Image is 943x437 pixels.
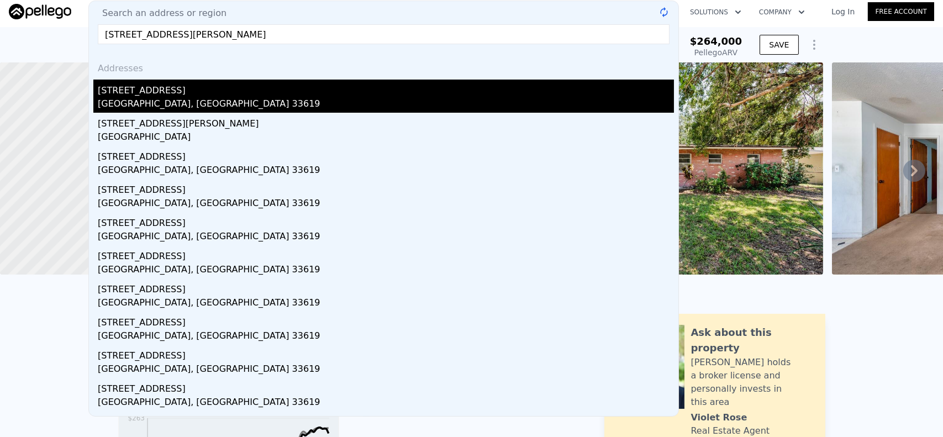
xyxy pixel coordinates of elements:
button: Solutions [681,2,750,22]
div: [STREET_ADDRESS] [98,312,674,329]
div: Violet Rose [691,411,747,424]
div: [GEOGRAPHIC_DATA] [98,130,674,146]
div: [PERSON_NAME] holds a broker license and personally invests in this area [691,356,814,409]
a: Free Account [868,2,934,21]
div: [GEOGRAPHIC_DATA], [GEOGRAPHIC_DATA] 33619 [98,230,674,245]
span: $264,000 [690,35,742,47]
div: [STREET_ADDRESS] [98,179,674,197]
div: [STREET_ADDRESS] [98,212,674,230]
div: Pellego ARV [690,47,742,58]
button: Show Options [803,34,825,56]
div: [STREET_ADDRESS] [98,80,674,97]
div: [STREET_ADDRESS] [98,378,674,396]
div: [GEOGRAPHIC_DATA], [GEOGRAPHIC_DATA] 33619 [98,97,674,113]
div: [GEOGRAPHIC_DATA], [GEOGRAPHIC_DATA] 33619 [98,362,674,378]
div: [GEOGRAPHIC_DATA], [GEOGRAPHIC_DATA] 33619 [98,396,674,411]
div: [GEOGRAPHIC_DATA], [GEOGRAPHIC_DATA] 33619 [98,164,674,179]
div: Ask about this property [691,325,814,356]
div: [STREET_ADDRESS] [98,278,674,296]
div: [STREET_ADDRESS] [98,345,674,362]
div: Addresses [93,53,674,80]
div: [GEOGRAPHIC_DATA], [GEOGRAPHIC_DATA] 33619 [98,329,674,345]
div: [STREET_ADDRESS] [98,146,674,164]
div: [GEOGRAPHIC_DATA], [GEOGRAPHIC_DATA] 33619 [98,263,674,278]
div: [GEOGRAPHIC_DATA], [GEOGRAPHIC_DATA] 33619 [98,296,674,312]
div: [STREET_ADDRESS] [98,245,674,263]
button: SAVE [760,35,798,55]
button: Company [750,2,814,22]
tspan: $263 [128,414,145,422]
div: [STREET_ADDRESS][PERSON_NAME] [98,113,674,130]
span: Search an address or region [93,7,226,20]
img: Pellego [9,4,71,19]
div: [GEOGRAPHIC_DATA], [GEOGRAPHIC_DATA] 33619 [98,197,674,212]
input: Enter an address, city, region, neighborhood or zip code [98,24,670,44]
a: Log In [818,6,868,17]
